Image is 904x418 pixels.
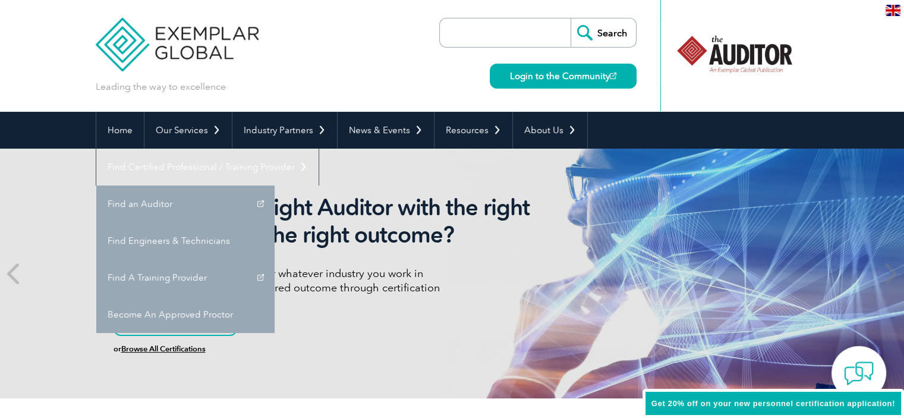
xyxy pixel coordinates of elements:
img: contact-chat.png [844,359,874,388]
a: Find an Auditor [96,186,275,222]
a: Home [96,112,144,149]
h2: Want to be the right Auditor with the right skills to deliver the right outcome? [114,194,559,249]
a: Browse All Certifications [121,344,206,353]
h6: or [114,345,559,353]
a: About Us [513,112,587,149]
p: Whatever language you speak or whatever industry you work in We are here to support your desired ... [114,266,559,295]
img: en [886,5,900,16]
a: Find A Training Provider [96,259,275,296]
a: Become An Approved Proctor [96,296,275,333]
img: open_square.png [610,73,616,79]
a: Find Certified Professional / Training Provider [96,149,319,186]
input: Search [571,18,636,47]
a: Resources [434,112,512,149]
span: Get 20% off on your new personnel certification application! [651,399,895,408]
p: Leading the way to excellence [96,80,226,93]
a: News & Events [338,112,434,149]
a: Login to the Community [490,64,637,89]
a: Find Engineers & Technicians [96,222,275,259]
a: Industry Partners [232,112,337,149]
a: Our Services [144,112,232,149]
